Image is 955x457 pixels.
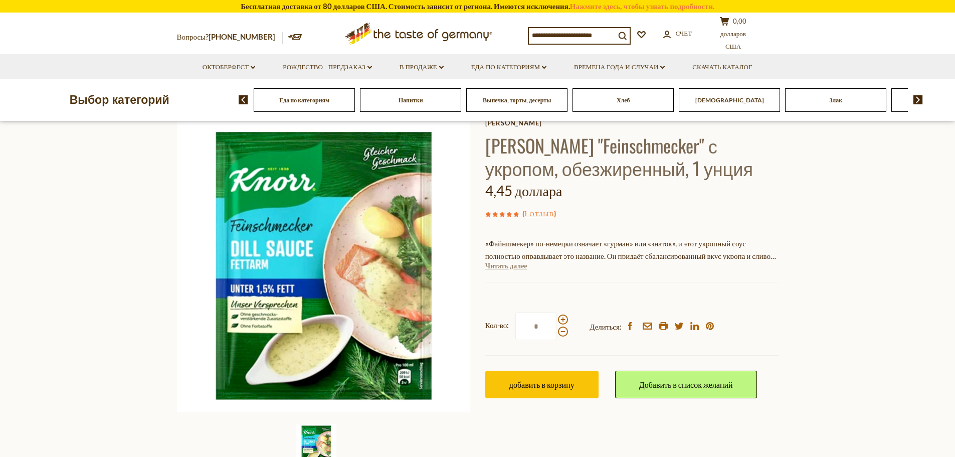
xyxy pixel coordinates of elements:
[663,28,692,39] a: Счет
[574,62,665,73] a: Времена года и случаи
[485,321,509,330] font: Кол-во:
[615,371,757,398] a: Добавить в список желаний
[485,371,599,398] button: добавить в корзину
[239,95,248,104] img: предыдущая стрелка
[676,29,692,37] font: Счет
[524,208,554,218] font: 1 отзыв
[692,63,752,71] font: Скачать каталог
[695,96,764,104] a: [DEMOGRAPHIC_DATA]
[400,63,437,71] font: В продаже
[570,2,714,11] a: Нажмите здесь, чтобы узнать подробности.
[471,63,540,71] font: Еда по категориям
[829,96,842,104] a: Злак
[509,380,575,389] font: добавить в корзину
[913,95,923,104] img: следующая стрелка
[590,322,622,331] font: Делиться:
[177,32,209,41] font: Вопросы?
[483,96,551,104] a: Выпечка, торты, десерты
[554,208,556,218] font: )
[692,62,752,73] a: Скачать каталог
[203,63,249,71] font: Октоберфест
[399,96,423,104] a: Напитки
[617,96,630,104] a: Хлеб
[522,208,524,218] font: (
[471,62,546,73] a: Еда по категориям
[485,239,776,311] font: «Файншмекер» по-немецки означает «гурман» или «знаток», и этот укропный соус полностью оправдывае...
[203,62,255,73] a: Октоберфест
[718,17,748,54] button: 0,00 долларов США
[283,62,371,73] a: Рождество - ПРЕДЗАКАЗ
[485,132,753,181] font: [PERSON_NAME] "Feinschmecker" с укропом, обезжиренный, 1 унция
[279,96,329,104] a: Еда по категориям
[720,17,746,50] font: 0,00 долларов США
[209,32,275,41] a: [PHONE_NUMBER]
[574,63,658,71] font: Времена года и случаи
[485,182,562,199] font: 4,45 доллара
[177,119,470,412] img: Соус Knorr "Feinschmecker" с укропом, обезжиренный, 1 унция
[639,380,733,389] font: Добавить в список желаний
[283,63,365,71] font: Рождество - ПРЕДЗАКАЗ
[70,93,169,106] font: Выбор категорий
[400,62,444,73] a: В продаже
[524,208,554,219] a: 1 отзыв
[515,313,556,340] input: Кол-во:
[485,261,527,270] font: Читать далее
[485,119,542,127] font: [PERSON_NAME]
[241,2,570,11] font: Бесплатная доставка от 80 долларов США. Стоимость зависит от региона. Имеются исключения.
[485,119,779,127] a: [PERSON_NAME]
